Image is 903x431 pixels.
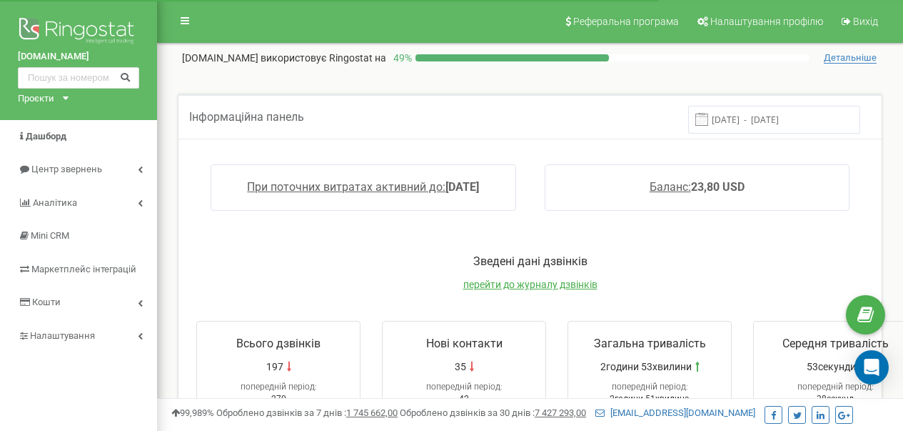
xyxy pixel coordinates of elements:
[18,92,54,106] div: Проєкти
[817,394,854,404] span: 38секунд
[400,407,586,418] span: Оброблено дзвінків за 30 днів :
[266,360,283,374] span: 197
[216,407,398,418] span: Оброблено дзвінків за 7 днів :
[247,180,445,194] span: При поточних витратах активний до:
[241,382,317,392] span: попередній період:
[346,407,398,418] u: 1 745 662,00
[455,360,466,374] span: 35
[710,16,823,27] span: Налаштування профілю
[261,52,386,64] span: використовує Ringostat на
[853,16,878,27] span: Вихід
[426,337,503,350] span: Нові контакти
[18,67,139,89] input: Пошук за номером
[782,337,889,350] span: Середня тривалість
[31,264,136,274] span: Маркетплейс інтеграцій
[594,337,706,350] span: Загальна тривалість
[426,382,503,392] span: попередній період:
[824,52,877,64] span: Детальніше
[182,51,386,65] p: [DOMAIN_NAME]
[31,230,69,241] span: Mini CRM
[463,279,597,290] a: перейти до журналу дзвінків
[595,407,755,418] a: [EMAIL_ADDRESS][DOMAIN_NAME]
[473,254,587,268] span: Зведені дані дзвінків
[236,337,321,350] span: Всього дзвінків
[650,180,745,194] a: Баланс:23,80 USD
[807,360,856,374] span: 53секунди
[459,394,469,404] span: 42
[247,180,479,194] a: При поточних витратах активний до:[DATE]
[33,197,77,208] span: Аналiтика
[171,407,214,418] span: 99,989%
[650,180,691,194] span: Баланс:
[612,382,688,392] span: попередній період:
[386,51,415,65] p: 49 %
[600,360,692,374] span: 2години 53хвилини
[797,382,874,392] span: попередній період:
[854,350,889,385] div: Open Intercom Messenger
[31,164,102,174] span: Центр звернень
[30,330,95,341] span: Налаштування
[18,14,139,50] img: Ringostat logo
[18,50,139,64] a: [DOMAIN_NAME]
[189,110,304,124] span: Інформаційна панель
[610,394,690,404] span: 2години 51хвилина
[535,407,586,418] u: 7 427 293,00
[271,394,286,404] span: 270
[32,297,61,307] span: Кошти
[573,16,679,27] span: Реферальна програма
[26,131,66,142] span: Дашборд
